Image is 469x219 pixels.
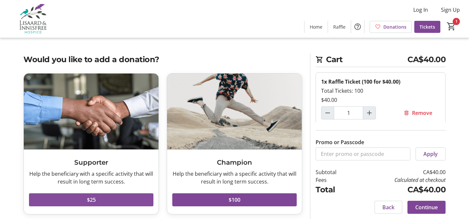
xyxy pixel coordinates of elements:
button: Log In [408,5,433,15]
button: Decrement by one [321,107,334,119]
td: Total [316,184,353,196]
span: Tickets [419,23,435,30]
button: Sign Up [436,5,465,15]
button: $100 [172,193,297,206]
img: Supporter [24,74,159,149]
button: Continue [407,201,446,214]
div: Total Tickets: 100 [321,87,440,95]
div: Help the beneficiary with a specific activity that will result in long term success. [172,170,297,185]
td: Fees [316,176,353,184]
button: Apply [416,147,446,160]
a: Donations [370,21,412,33]
button: Help [351,20,364,33]
button: Increment by one [363,107,376,119]
button: Cart [446,21,457,32]
span: $100 [229,196,240,204]
h2: Would you like to add a donation? [23,54,302,65]
span: Back [382,203,394,211]
span: Continue [415,203,438,211]
td: CA$40.00 [353,184,446,196]
span: Log In [413,6,428,14]
img: Lisaard & Innisfree Hospice's Logo [4,3,62,35]
span: $25 [87,196,96,204]
a: Tickets [414,21,440,33]
h3: Supporter [29,157,153,167]
input: Enter promo or passcode [316,147,410,160]
label: Promo or Passcode [316,138,364,146]
button: $25 [29,193,153,206]
img: Champion [167,74,302,149]
a: Home [305,21,328,33]
td: Calculated at checkout [353,176,446,184]
a: Raffle [328,21,351,33]
span: Donations [383,23,406,30]
span: CA$40.00 [407,54,446,65]
span: Home [310,23,322,30]
button: Remove [396,106,440,119]
span: Apply [423,150,438,158]
div: $40.00 [321,96,440,104]
h2: Cart [316,54,446,67]
div: Help the beneficiary with a specific activity that will result in long term success. [29,170,153,185]
h3: Champion [172,157,297,167]
span: Sign Up [441,6,460,14]
input: Raffle Ticket (100 for $40.00) Quantity [334,106,363,119]
td: Subtotal [316,168,353,176]
span: Remove [412,109,432,117]
span: Raffle [333,23,346,30]
div: 1x Raffle Ticket (100 for $40.00) [321,78,440,86]
button: Back [375,201,402,214]
td: CA$40.00 [353,168,446,176]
